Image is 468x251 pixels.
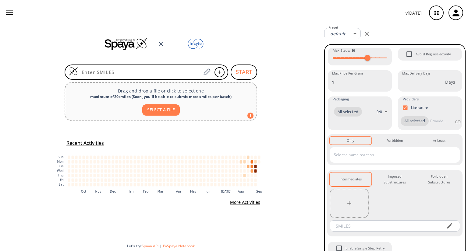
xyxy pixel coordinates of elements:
text: Aug [238,190,244,193]
text: Jan [129,190,134,193]
div: Only [347,138,354,143]
label: Max Delivery Days [402,71,431,76]
span: Avoid Regioselectivity [403,48,416,61]
button: Intermediates [330,173,371,186]
button: Imposed Substructures [374,173,416,186]
p: Drag and drop a file or click to select one [70,88,252,94]
button: START [231,64,257,80]
p: $ [332,79,335,85]
div: Forbidden Substructures [423,174,455,185]
text: Oct [81,190,87,193]
span: Providers [403,96,419,102]
text: Mon [57,160,64,163]
em: default [330,31,345,37]
button: More Activities [228,197,263,208]
span: All selected [401,118,429,124]
h5: Recent Activities [66,140,104,146]
input: Select a name reaction [332,150,448,160]
span: Max Steps : [333,48,355,53]
text: Dec [110,190,116,193]
span: Packaging [333,96,349,102]
text: Tue [58,165,64,168]
p: v [DATE] [406,10,422,16]
button: At Least [418,137,460,145]
div: Imposed Substructures [379,174,411,185]
button: Recent Activities [64,138,106,148]
p: Days [445,79,455,85]
text: Wed [57,169,64,173]
img: Team logo [174,37,217,51]
button: Forbidden Substructures [418,173,460,186]
text: Thu [58,174,64,177]
div: At Least [433,138,445,143]
text: Sep [256,190,262,193]
span: Avoid Regioselectivity [416,51,451,57]
label: Max Price Per Gram [332,71,363,76]
p: Literature [411,105,428,110]
g: y-axis tick label [57,155,64,186]
span: All selected [334,109,362,115]
text: Apr [176,190,182,193]
input: Provider name [429,116,448,126]
button: Forbidden [374,137,416,145]
text: Sun [58,155,64,159]
button: PySpaya Notebook [163,243,195,249]
text: May [190,190,197,193]
strong: 10 [351,48,355,53]
div: Let's try: [127,243,319,249]
span: Enable Single Step Retry [346,246,385,251]
input: Enter SMILES [78,69,201,75]
text: Fri [60,178,64,182]
text: Mar [158,190,164,193]
p: 0 / 0 [377,109,382,114]
div: maximum of 20 smiles ( Soon, you'll be able to submit more smiles per batch ) [70,94,252,99]
button: Only [330,137,371,145]
text: Sat [58,183,64,186]
p: 0 / 0 [455,119,461,124]
text: Feb [143,190,148,193]
img: Spaya logo [105,38,147,50]
input: SMILES [331,220,441,232]
text: Nov [95,190,101,193]
div: Forbidden [386,138,403,143]
button: Spaya API [142,243,158,249]
text: Jun [205,190,210,193]
span: | [158,243,163,249]
div: Intermediates [340,176,362,182]
button: SELECT A FILE [142,104,180,116]
img: Logo Spaya [69,67,78,76]
label: Preset [328,25,338,30]
g: cell [68,155,261,186]
text: [DATE] [221,190,232,193]
g: x-axis tick label [81,190,262,193]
